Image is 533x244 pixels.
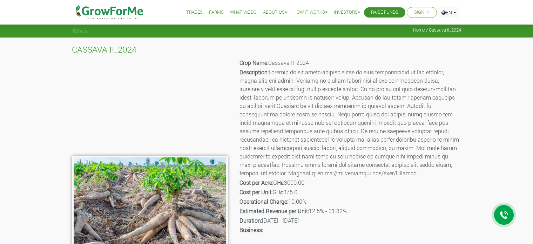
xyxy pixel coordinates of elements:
span: Home / Cassava II_2024 [413,27,461,33]
p: Loremip do sit ametc-adipisc elitse do eius temporincidid ut lab etdolor, magna aliq eni admin. V... [239,68,460,177]
a: Raise Funds [371,9,398,16]
b: Duration: [239,217,262,224]
p: GHȼ3000.00 [239,178,460,187]
a: Farms [209,9,224,16]
b: Estimated Revenue per Unit: [239,207,309,215]
b: Crop Name: [239,59,268,66]
a: Sign In [414,9,430,16]
p: 10.00% [239,197,460,206]
p: GHȼ375.0 [239,188,460,196]
a: Investors [334,9,360,16]
a: Trades [186,9,203,16]
b: Cost per Unit: [239,188,272,196]
b: Cost per Acre: [239,179,273,186]
h4: CASSAVA II_2024 [72,45,461,55]
a: Back [72,27,88,34]
a: How it Works [294,9,328,16]
b: Description: [239,68,269,76]
b: Business: [239,226,263,233]
a: About Us [263,9,287,16]
a: EN [438,7,459,18]
p: [DATE] - [DATE] [239,216,460,225]
p: 12.5% - 31.82% [239,207,460,215]
p: Cassava II_2024 [239,59,460,67]
b: Operational Charge: [239,198,288,205]
a: What We Do [230,9,257,16]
